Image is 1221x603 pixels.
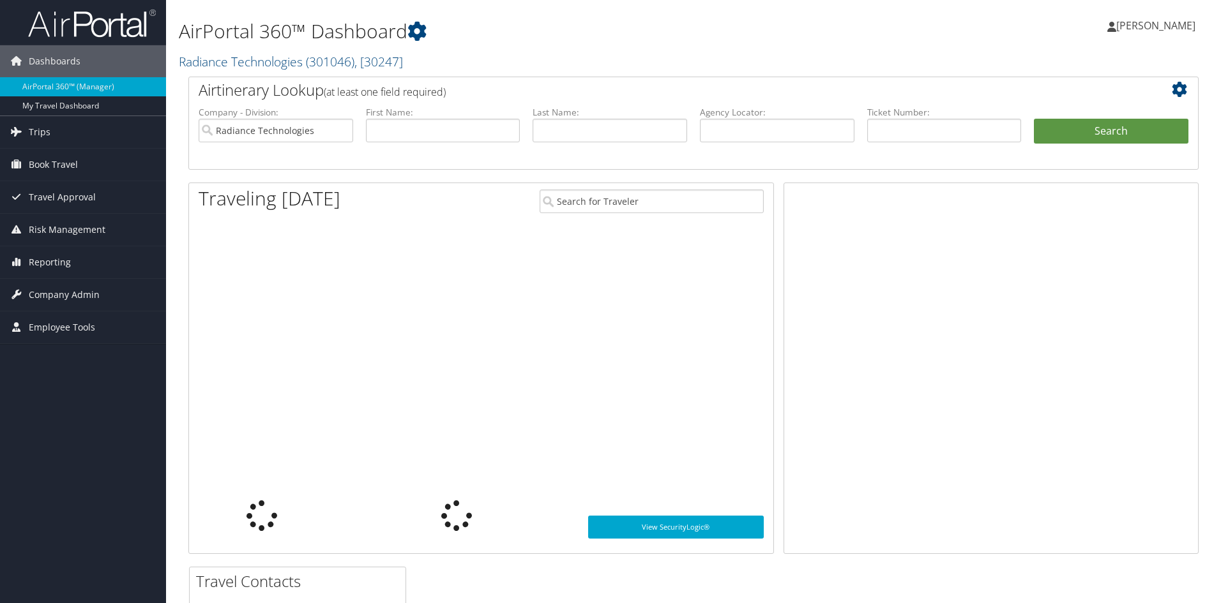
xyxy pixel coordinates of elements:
[1116,19,1195,33] span: [PERSON_NAME]
[306,53,354,70] span: ( 301046 )
[29,311,95,343] span: Employee Tools
[29,116,50,148] span: Trips
[28,8,156,38] img: airportal-logo.png
[29,214,105,246] span: Risk Management
[196,570,406,592] h2: Travel Contacts
[324,85,446,99] span: (at least one field required)
[588,516,764,539] a: View SecurityLogic®
[1034,119,1188,144] button: Search
[366,106,520,119] label: First Name:
[199,106,353,119] label: Company - Division:
[29,279,100,311] span: Company Admin
[29,45,80,77] span: Dashboards
[179,53,403,70] a: Radiance Technologies
[29,181,96,213] span: Travel Approval
[199,79,1104,101] h2: Airtinerary Lookup
[199,185,340,212] h1: Traveling [DATE]
[533,106,687,119] label: Last Name:
[29,246,71,278] span: Reporting
[1107,6,1208,45] a: [PERSON_NAME]
[354,53,403,70] span: , [ 30247 ]
[867,106,1022,119] label: Ticket Number:
[179,18,865,45] h1: AirPortal 360™ Dashboard
[540,190,764,213] input: Search for Traveler
[29,149,78,181] span: Book Travel
[700,106,854,119] label: Agency Locator:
